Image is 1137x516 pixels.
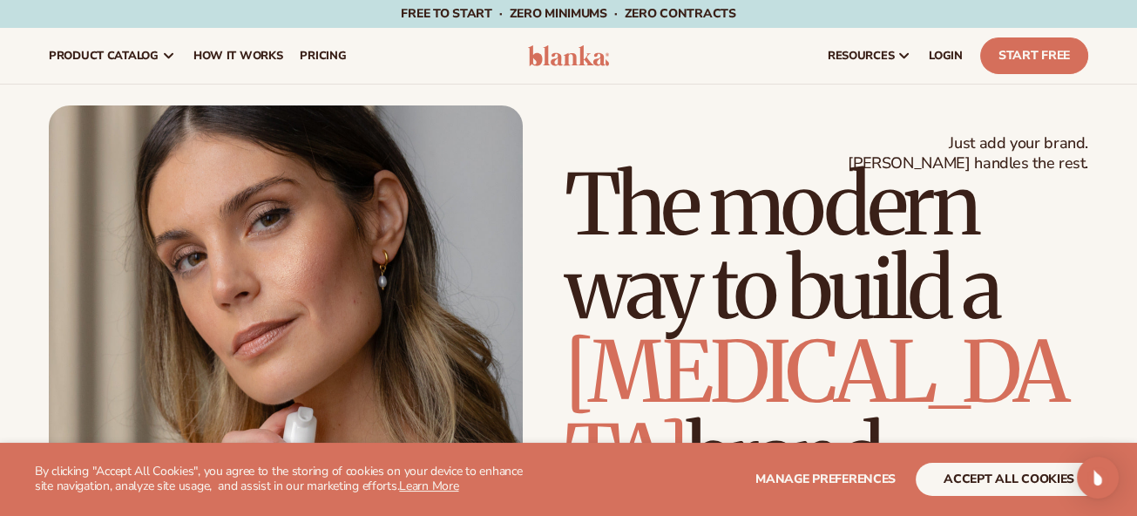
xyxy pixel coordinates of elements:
[35,465,544,494] p: By clicking "Accept All Cookies", you agree to the storing of cookies on your device to enhance s...
[755,471,896,487] span: Manage preferences
[1077,457,1119,499] div: Open Intercom Messenger
[291,28,355,84] a: pricing
[49,49,159,63] span: product catalog
[929,49,963,63] span: LOGIN
[980,37,1088,74] a: Start Free
[848,133,1088,174] span: Just add your brand. [PERSON_NAME] handles the rest.
[819,28,920,84] a: resources
[565,163,1088,498] h1: The modern way to build a brand
[401,5,735,22] span: Free to start · ZERO minimums · ZERO contracts
[399,478,458,494] a: Learn More
[565,320,1066,508] span: [MEDICAL_DATA]
[920,28,971,84] a: LOGIN
[528,45,610,66] img: logo
[40,28,185,84] a: product catalog
[828,49,894,63] span: resources
[755,463,896,496] button: Manage preferences
[185,28,292,84] a: How It Works
[193,49,283,63] span: How It Works
[916,463,1102,496] button: accept all cookies
[300,49,346,63] span: pricing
